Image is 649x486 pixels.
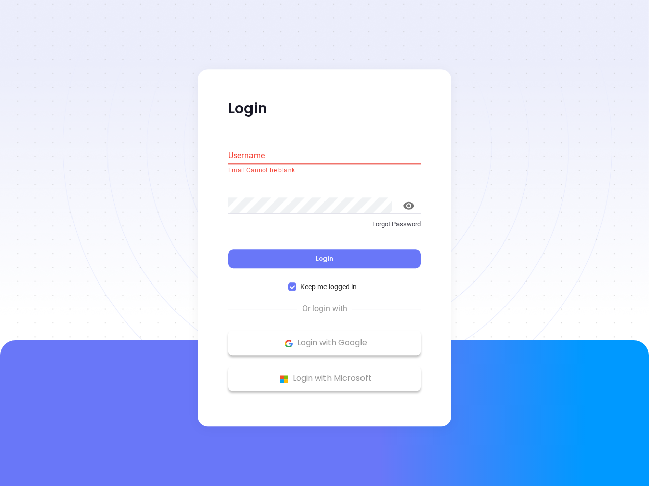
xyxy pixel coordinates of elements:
img: Microsoft Logo [278,373,291,385]
button: Google Logo Login with Google [228,331,421,356]
a: Forgot Password [228,219,421,237]
p: Login with Microsoft [233,371,416,386]
img: Google Logo [282,337,295,350]
span: Keep me logged in [296,281,361,293]
p: Login with Google [233,336,416,351]
p: Forgot Password [228,219,421,229]
button: toggle password visibility [396,193,421,218]
button: Login [228,250,421,269]
button: Microsoft Logo Login with Microsoft [228,366,421,391]
p: Email Cannot be blank [228,166,421,176]
span: Login [316,255,333,263]
p: Login [228,100,421,118]
span: Or login with [297,303,352,315]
